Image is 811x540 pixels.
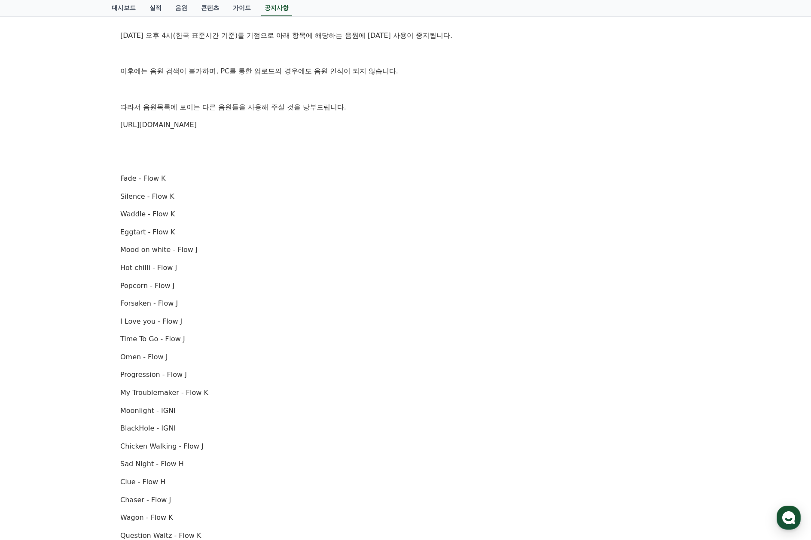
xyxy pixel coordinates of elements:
p: Time To Go - Flow J [120,334,691,345]
p: Hot chilli - Flow J [120,262,691,273]
p: BlackHole - IGNI [120,423,691,434]
p: Clue - Flow H [120,476,691,488]
p: 이후에는 음원 검색이 불가하며, PC를 통한 업로드의 경우에도 음원 인식이 되지 않습니다. [120,66,691,77]
p: Popcorn - Flow J [120,280,691,291]
p: Moonlight - IGNI [120,405,691,416]
a: 설정 [111,272,165,294]
a: 대화 [57,272,111,294]
p: Wagon - Flow K [120,512,691,523]
p: Mood on white - Flow J [120,244,691,255]
p: Sad Night - Flow H [120,458,691,470]
p: I Love you - Flow J [120,316,691,327]
span: 대화 [79,285,89,292]
p: Fade - Flow K [120,173,691,184]
a: [URL][DOMAIN_NAME] [120,121,197,129]
p: 따라서 음원목록에 보이는 다른 음원들을 사용해 주실 것을 당부드립니다. [120,102,691,113]
p: My Troublemaker - Flow K [120,387,691,398]
p: Omen - Flow J [120,352,691,363]
p: Silence - Flow K [120,191,691,202]
span: 홈 [27,285,32,292]
a: 홈 [3,272,57,294]
p: Progression - Flow J [120,369,691,380]
p: Chaser - Flow J [120,494,691,506]
p: Eggtart - Flow K [120,227,691,238]
p: Chicken Walking - Flow J [120,441,691,452]
p: Waddle - Flow K [120,209,691,220]
p: [DATE] 오후 4시(한국 표준시간 기준)를 기점으로 아래 항목에 해당하는 음원에 [DATE] 사용이 중지됩니다. [120,30,691,41]
p: Forsaken - Flow J [120,298,691,309]
span: 설정 [133,285,143,292]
